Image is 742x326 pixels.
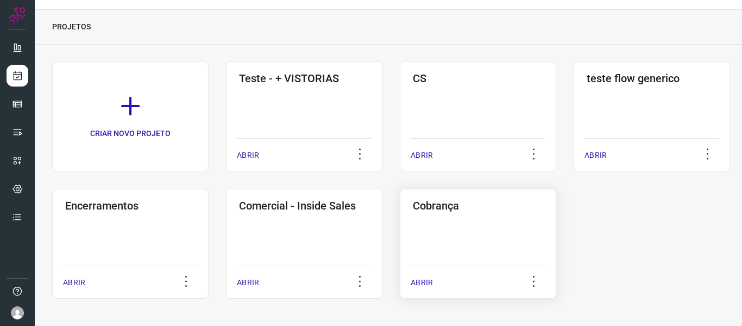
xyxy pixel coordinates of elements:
p: ABRIR [411,277,433,288]
p: PROJETOS [52,21,91,33]
p: ABRIR [63,277,85,288]
h3: CS [413,72,543,85]
h3: Teste - + VISTORIAS [239,72,369,85]
p: ABRIR [237,277,259,288]
img: Logo [9,7,26,23]
p: ABRIR [411,150,433,161]
p: ABRIR [584,150,607,161]
img: avatar-user-boy.jpg [11,306,24,319]
p: CRIAR NOVO PROJETO [90,128,171,139]
h3: Cobrança [413,199,543,212]
h3: teste flow generico [587,72,717,85]
p: ABRIR [237,150,259,161]
h3: Comercial - Inside Sales [239,199,369,212]
h3: Encerramentos [65,199,196,212]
